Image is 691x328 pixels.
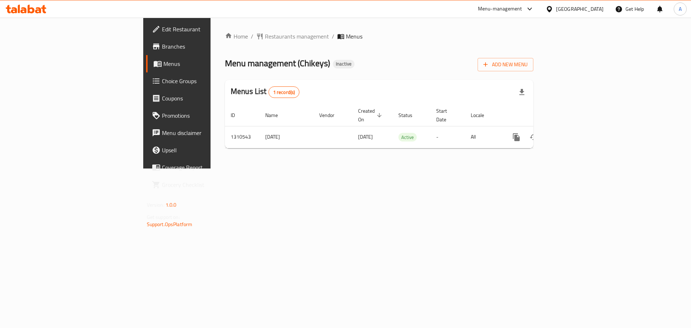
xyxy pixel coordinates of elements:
[162,94,253,103] span: Coupons
[333,61,354,67] span: Inactive
[471,111,493,120] span: Locale
[483,60,528,69] span: Add New Menu
[146,159,259,176] a: Coverage Report
[358,132,373,141] span: [DATE]
[436,107,456,124] span: Start Date
[465,126,502,148] td: All
[162,111,253,120] span: Promotions
[163,59,253,68] span: Menus
[166,200,177,210] span: 1.0.0
[333,60,354,68] div: Inactive
[508,129,525,146] button: more
[225,32,533,41] nav: breadcrumb
[231,86,299,98] h2: Menus List
[398,133,417,141] span: Active
[332,32,334,41] li: /
[478,58,533,71] button: Add New Menu
[358,107,384,124] span: Created On
[146,38,259,55] a: Branches
[225,104,583,148] table: enhanced table
[319,111,344,120] span: Vendor
[147,212,180,222] span: Get support on:
[265,111,287,120] span: Name
[162,77,253,85] span: Choice Groups
[478,5,522,13] div: Menu-management
[146,55,259,72] a: Menus
[346,32,362,41] span: Menus
[398,111,422,120] span: Status
[679,5,682,13] span: A
[146,107,259,124] a: Promotions
[162,146,253,154] span: Upsell
[256,32,329,41] a: Restaurants management
[162,129,253,137] span: Menu disclaimer
[556,5,604,13] div: [GEOGRAPHIC_DATA]
[513,84,530,101] div: Export file
[146,90,259,107] a: Coupons
[502,104,583,126] th: Actions
[162,180,253,189] span: Grocery Checklist
[525,129,542,146] button: Change Status
[162,163,253,172] span: Coverage Report
[146,124,259,141] a: Menu disclaimer
[259,126,313,148] td: [DATE]
[147,200,164,210] span: Version:
[268,86,300,98] div: Total records count
[162,42,253,51] span: Branches
[231,111,244,120] span: ID
[265,32,329,41] span: Restaurants management
[146,141,259,159] a: Upsell
[430,126,465,148] td: -
[146,21,259,38] a: Edit Restaurant
[146,176,259,193] a: Grocery Checklist
[146,72,259,90] a: Choice Groups
[225,55,330,71] span: Menu management ( Chikeys )
[269,89,299,96] span: 1 record(s)
[162,25,253,33] span: Edit Restaurant
[147,220,193,229] a: Support.OpsPlatform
